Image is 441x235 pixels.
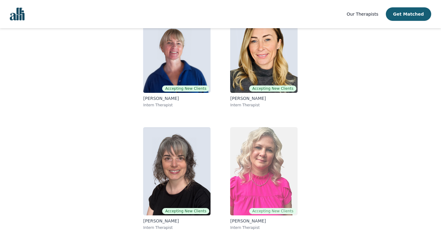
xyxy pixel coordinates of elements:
[249,208,296,214] span: Accepting New Clients
[143,95,211,101] p: [PERSON_NAME]
[225,122,302,235] a: Melissa StutleyAccepting New Clients[PERSON_NAME]Intern Therapist
[249,85,296,92] span: Accepting New Clients
[230,218,298,224] p: [PERSON_NAME]
[347,10,378,18] a: Our Therapists
[386,7,431,21] button: Get Matched
[230,95,298,101] p: [PERSON_NAME]
[162,208,209,214] span: Accepting New Clients
[143,127,211,215] img: Melanie Crocker
[143,5,211,93] img: Heather Barker
[143,218,211,224] p: [PERSON_NAME]
[143,225,211,230] p: Intern Therapist
[230,5,298,93] img: Keri Grainger
[347,12,378,17] span: Our Therapists
[162,85,209,92] span: Accepting New Clients
[230,127,298,215] img: Melissa Stutley
[230,225,298,230] p: Intern Therapist
[230,103,298,108] p: Intern Therapist
[143,103,211,108] p: Intern Therapist
[138,122,215,235] a: Melanie CrockerAccepting New Clients[PERSON_NAME]Intern Therapist
[10,8,25,21] img: alli logo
